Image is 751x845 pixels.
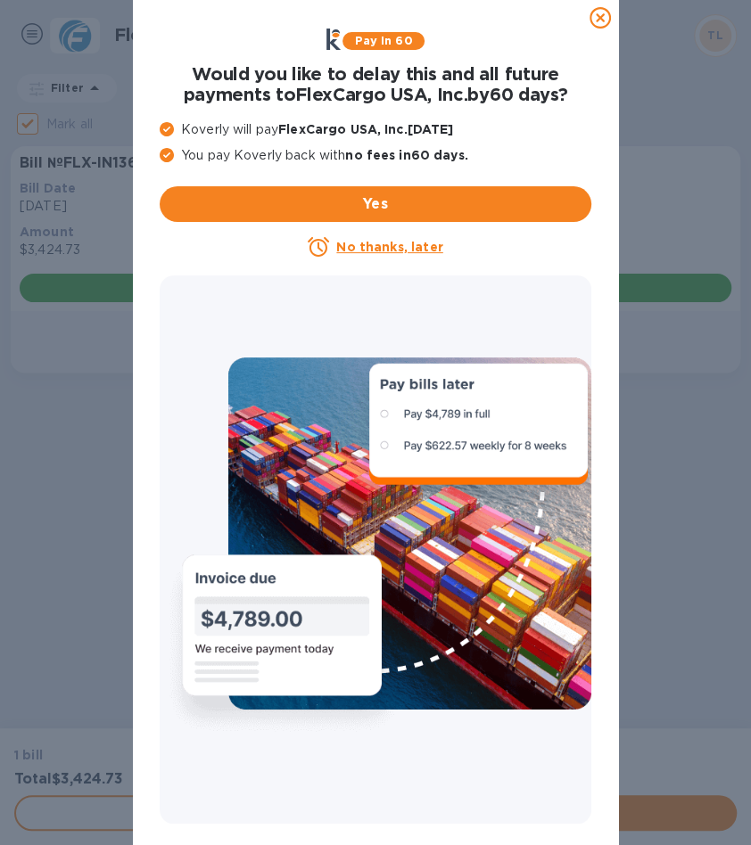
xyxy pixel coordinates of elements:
[160,146,591,165] p: You pay Koverly back with
[354,34,412,47] b: Pay in 60
[345,148,467,162] b: no fees in 60 days .
[160,120,591,139] p: Koverly will pay
[160,186,591,222] button: Yes
[278,122,453,136] b: FlexCargo USA, Inc. [DATE]
[336,240,442,254] u: No thanks, later
[174,193,577,215] span: Yes
[160,64,591,106] h1: Would you like to delay this and all future payments to FlexCargo USA, Inc. by 60 days ?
